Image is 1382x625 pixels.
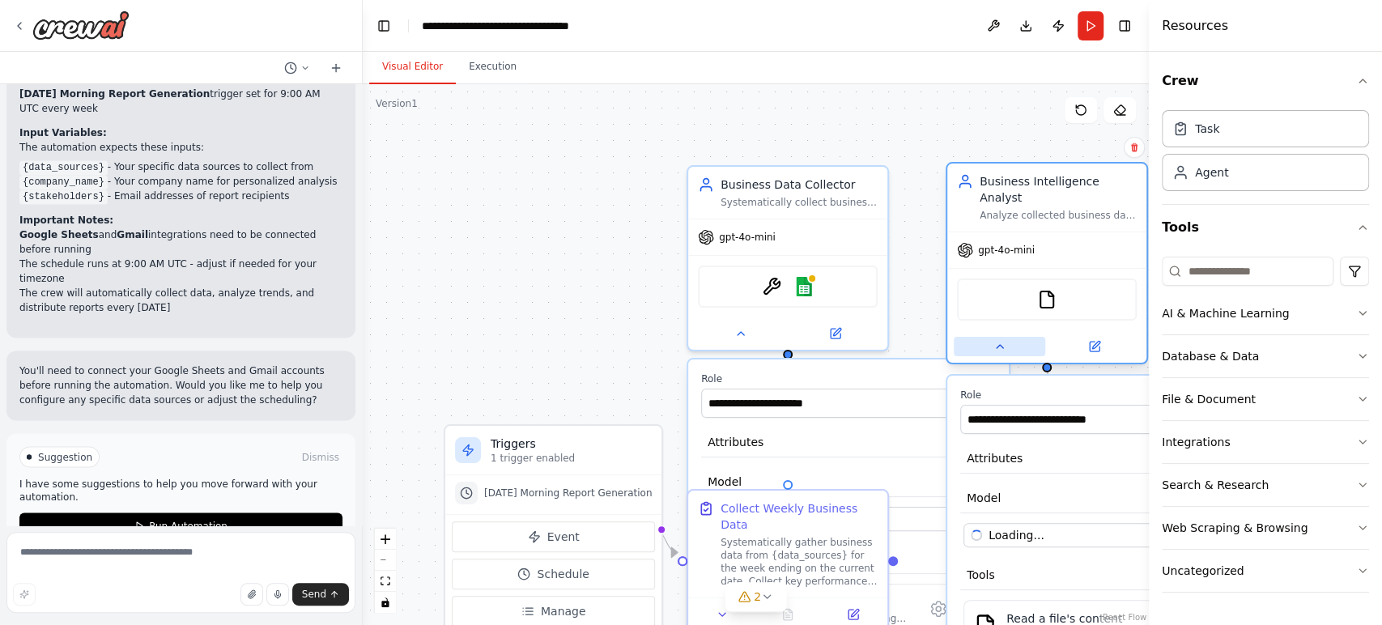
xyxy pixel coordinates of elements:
button: Click to speak your automation idea [266,583,289,606]
label: Role [701,372,996,385]
button: Search & Research [1162,464,1369,506]
img: Google sheets [794,277,814,296]
button: File & Document [1162,378,1369,420]
li: - Email addresses of report recipients [19,189,342,203]
span: gpt-4o-mini [978,244,1035,257]
div: Collect Weekly Business Data [721,500,878,533]
button: Uncategorized [1162,550,1369,592]
button: Schedule [452,559,655,589]
span: Suggestion [38,450,92,463]
label: Role [960,389,1255,402]
img: SerperScrapeWebsiteTool [762,277,781,296]
code: {company_name} [19,175,108,189]
nav: breadcrumb [422,18,604,34]
li: - Your specific data sources to collect from [19,159,342,174]
div: Business Intelligence AnalystAnalyze collected business data to identify key metrics, trends, and... [946,165,1148,368]
div: Business Data CollectorSystematically collect business data from {data_sources} including web sou... [687,165,889,351]
button: Open in side panel [789,324,881,343]
strong: Important Notes: [19,215,113,226]
button: Model [960,483,1255,513]
div: Task [1195,121,1219,137]
button: Delete node [1124,137,1145,158]
div: Integrations [1162,434,1230,450]
span: 2 [754,589,761,605]
h4: Resources [1162,16,1228,36]
button: Open in side panel [825,605,881,624]
button: Crew [1162,58,1369,104]
button: Improve this prompt [13,583,36,606]
li: and integrations need to be connected before running [19,227,342,257]
button: Upload files [240,583,263,606]
button: Web Scraping & Browsing [1162,507,1369,549]
li: The schedule runs at 9:00 AM UTC - adjust if needed for your timezone [19,257,342,286]
button: Visual Editor [369,50,456,84]
span: Event [547,529,580,545]
span: Attributes [967,450,1023,466]
button: Hide left sidebar [372,15,395,37]
li: The crew will automatically collect data, analyze trends, and distribute reports every [DATE] [19,286,342,315]
button: Configure tool [924,594,953,623]
button: Database & Data [1162,335,1369,377]
button: Event [452,521,655,552]
span: Send [302,588,326,601]
strong: Google Sheets [19,229,99,240]
g: Edge from triggers to 8b85cb3f-e613-4f15-8c5c-4d1ccdddec7d [654,521,678,560]
div: Agent [1195,164,1228,181]
div: Crew [1162,104,1369,204]
img: FileReadTool [1037,290,1057,309]
p: The automation expects these inputs: [19,140,342,155]
span: gpt-4o-mini [719,231,776,244]
button: Switch to previous chat [278,58,317,78]
button: zoom out [375,550,396,571]
div: Version 1 [376,97,418,110]
button: Model [701,467,996,497]
div: Systematically collect business data from {data_sources} including web sources, spreadsheets, and... [721,196,878,209]
span: Model [708,474,742,490]
div: Business Intelligence Analyst [980,173,1137,206]
button: Send [292,583,349,606]
button: zoom in [375,529,396,550]
img: Logo [32,11,130,40]
p: You'll need to connect your Google Sheets and Gmail accounts before running the automation. Would... [19,364,342,407]
a: React Flow attribution [1103,613,1146,622]
button: Tools [1162,205,1369,250]
button: fit view [375,571,396,592]
button: Run Automation [19,512,342,538]
p: I have some suggestions to help you move forward with your automation. [19,477,342,503]
span: Attributes [708,434,763,450]
div: Search & Research [1162,477,1269,493]
button: AI & Machine Learning [1162,292,1369,334]
span: Schedule [537,566,589,582]
button: 2 [725,582,787,612]
div: Analyze collected business data to identify key metrics, trends, and insights for {company_name},... [980,209,1137,222]
div: Uncategorized [1162,563,1244,579]
strong: Gmail [117,229,148,240]
h3: Triggers [491,436,652,452]
button: Integrations [1162,421,1369,463]
span: openai/gpt-4o-mini [989,527,1044,543]
div: Tools [1162,250,1369,606]
button: Attributes [960,444,1255,474]
button: Attributes [701,427,996,457]
strong: [DATE] Morning Report Generation [19,88,210,100]
code: {stakeholders} [19,189,108,204]
div: Systematically gather business data from {data_sources} for the week ending on the current date. ... [721,536,878,588]
div: Database & Data [1162,348,1259,364]
li: - Your company name for personalized analysis [19,174,342,189]
code: {data_sources} [19,160,108,175]
div: Web Scraping & Browsing [1162,520,1308,536]
span: [DATE] Morning Report Generation [484,487,652,500]
button: Start a new chat [323,58,349,78]
div: Business Data Collector [721,176,878,193]
button: Dismiss [299,449,342,465]
span: Manage [541,603,586,619]
li: trigger set for 9:00 AM UTC every week [19,87,342,116]
span: Tools [967,567,995,583]
div: React Flow controls [375,529,396,613]
div: AI & Machine Learning [1162,305,1289,321]
button: No output available [754,605,823,624]
button: toggle interactivity [375,592,396,613]
button: Execution [456,50,529,84]
div: File & Document [1162,391,1256,407]
span: Model [967,490,1001,506]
